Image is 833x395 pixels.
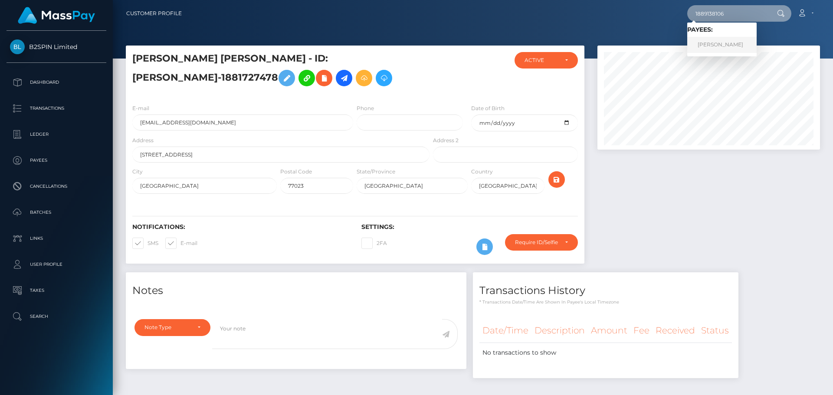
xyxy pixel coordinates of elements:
a: Customer Profile [126,4,182,23]
p: Dashboard [10,76,103,89]
a: [PERSON_NAME] [687,37,757,53]
h5: [PERSON_NAME] [PERSON_NAME] - ID: [PERSON_NAME]-1881727478 [132,52,425,91]
a: Initiate Payout [336,70,352,86]
a: Payees [7,150,106,171]
label: Phone [357,104,374,112]
span: B2SPIN Limited [7,43,106,51]
p: Batches [10,206,103,219]
a: Cancellations [7,176,106,197]
th: Description [531,319,588,343]
img: B2SPIN Limited [10,39,25,54]
p: Payees [10,154,103,167]
a: Batches [7,202,106,223]
a: Links [7,228,106,249]
button: Note Type [134,319,210,336]
label: Date of Birth [471,104,505,112]
a: Dashboard [7,72,106,93]
label: Postal Code [280,168,312,176]
h4: Transactions History [479,283,732,298]
label: E-mail [165,238,197,249]
label: Address 2 [433,137,459,144]
p: Ledger [10,128,103,141]
h6: Settings: [361,223,577,231]
a: Taxes [7,280,106,301]
label: SMS [132,238,158,249]
th: Status [698,319,732,343]
p: Taxes [10,284,103,297]
a: Search [7,306,106,327]
label: State/Province [357,168,395,176]
th: Date/Time [479,319,531,343]
label: 2FA [361,238,387,249]
img: MassPay Logo [18,7,95,24]
h6: Payees: [687,26,757,33]
a: Ledger [7,124,106,145]
p: Cancellations [10,180,103,193]
p: Search [10,310,103,323]
th: Amount [588,319,630,343]
p: * Transactions date/time are shown in payee's local timezone [479,299,732,305]
button: ACTIVE [515,52,578,69]
th: Fee [630,319,653,343]
th: Received [653,319,698,343]
input: Search... [687,5,769,22]
label: E-mail [132,104,149,112]
td: No transactions to show [479,343,732,362]
div: Note Type [144,324,190,331]
p: Links [10,232,103,245]
h6: Notifications: [132,223,348,231]
div: ACTIVE [525,57,558,64]
a: User Profile [7,254,106,275]
label: Country [471,168,493,176]
a: Transactions [7,98,106,119]
label: City [132,168,143,176]
h4: Notes [132,283,460,298]
label: Address [132,137,154,144]
p: User Profile [10,258,103,271]
div: Require ID/Selfie Verification [515,239,558,246]
p: Transactions [10,102,103,115]
button: Require ID/Selfie Verification [505,234,578,251]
